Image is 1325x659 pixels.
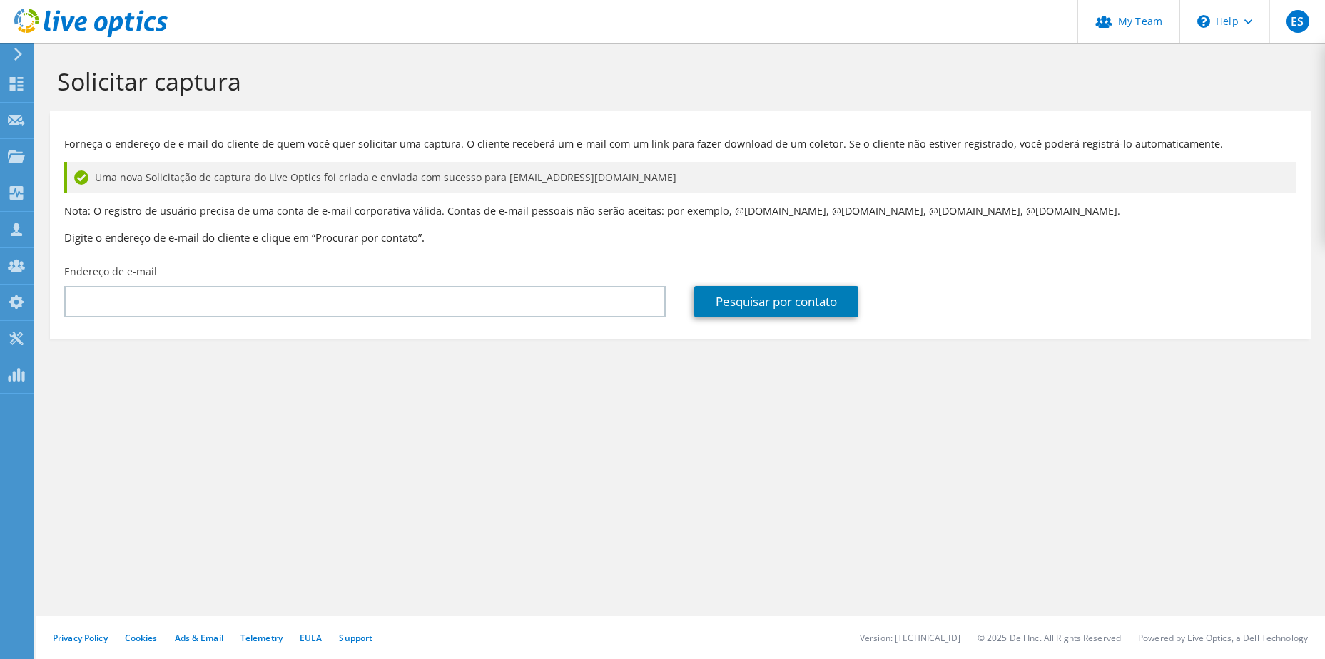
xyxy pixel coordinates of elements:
li: Powered by Live Optics, a Dell Technology [1138,632,1308,644]
a: Telemetry [240,632,283,644]
label: Endereço de e-mail [64,265,157,279]
a: Support [339,632,372,644]
span: Uma nova Solicitação de captura do Live Optics foi criada e enviada com sucesso para [EMAIL_ADDRE... [95,170,676,185]
a: Ads & Email [175,632,223,644]
li: © 2025 Dell Inc. All Rights Reserved [978,632,1121,644]
li: Version: [TECHNICAL_ID] [860,632,960,644]
p: Nota: O registro de usuário precisa de uma conta de e-mail corporativa válida. Contas de e-mail p... [64,203,1296,219]
a: Privacy Policy [53,632,108,644]
a: EULA [300,632,322,644]
h1: Solicitar captura [57,66,1296,96]
p: Forneça o endereço de e-mail do cliente de quem você quer solicitar uma captura. O cliente recebe... [64,136,1296,152]
span: ES [1286,10,1309,33]
svg: \n [1197,15,1210,28]
h3: Digite o endereço de e-mail do cliente e clique em “Procurar por contato”. [64,230,1296,245]
a: Pesquisar por contato [694,286,858,317]
a: Cookies [125,632,158,644]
